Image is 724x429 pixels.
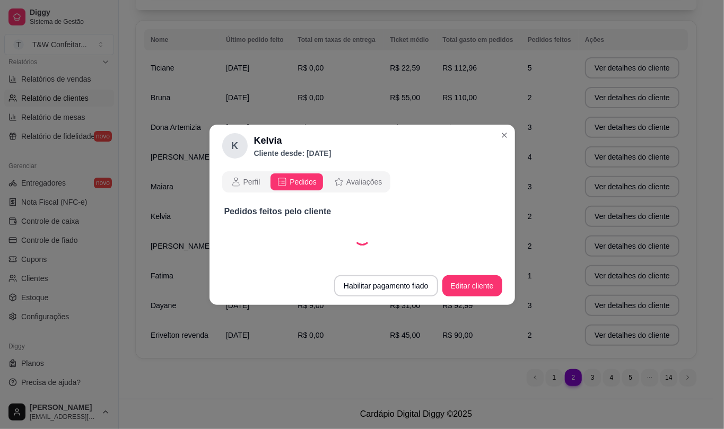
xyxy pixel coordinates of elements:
button: Habilitar pagamento fiado [334,275,438,296]
p: Cliente desde: [DATE] [254,148,332,159]
span: Pedidos [290,177,317,187]
button: Editar cliente [442,275,502,296]
span: Perfil [243,177,260,187]
h2: Kelvia [254,133,332,148]
span: Avaliações [346,177,382,187]
div: opções [222,171,391,192]
p: Pedidos feitos pelo cliente [224,205,500,218]
button: Close [496,127,513,144]
div: Loading [354,229,371,246]
div: K [222,133,248,159]
div: opções [222,171,502,192]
